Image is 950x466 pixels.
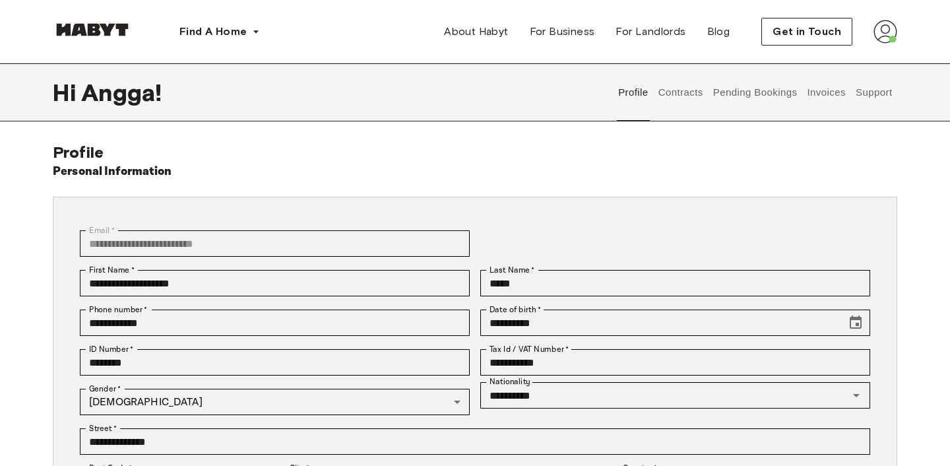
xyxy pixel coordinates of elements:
button: Find A Home [169,18,270,45]
button: Support [854,63,894,121]
span: Blog [707,24,730,40]
label: Nationality [490,376,530,387]
label: Gender [89,383,121,395]
a: For Business [519,18,606,45]
button: Pending Bookings [711,63,799,121]
span: Hi [53,79,81,106]
div: user profile tabs [614,63,897,121]
a: For Landlords [605,18,696,45]
h6: Personal Information [53,162,172,181]
button: Contracts [656,63,705,121]
a: About Habyt [433,18,519,45]
label: First Name [89,264,135,276]
label: Street [89,422,117,434]
div: You can't change your email address at the moment. Please reach out to customer support in case y... [80,230,470,257]
span: About Habyt [444,24,508,40]
button: Get in Touch [761,18,852,46]
img: avatar [873,20,897,44]
span: For Landlords [616,24,685,40]
label: Date of birth [490,304,541,316]
button: Open [847,386,866,405]
img: Habyt [53,23,132,36]
span: Angga ! [81,79,162,106]
span: Get in Touch [773,24,841,40]
button: Profile [617,63,650,121]
label: Phone number [89,304,148,316]
label: ID Number [89,343,133,355]
button: Choose date, selected date is Aug 25, 2000 [842,310,869,336]
span: Find A Home [179,24,247,40]
label: Last Name [490,264,535,276]
label: Tax Id / VAT Number [490,343,569,355]
span: Profile [53,143,104,162]
div: [DEMOGRAPHIC_DATA] [80,389,470,415]
span: For Business [530,24,595,40]
button: Invoices [806,63,847,121]
label: Email [89,224,115,236]
a: Blog [697,18,741,45]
